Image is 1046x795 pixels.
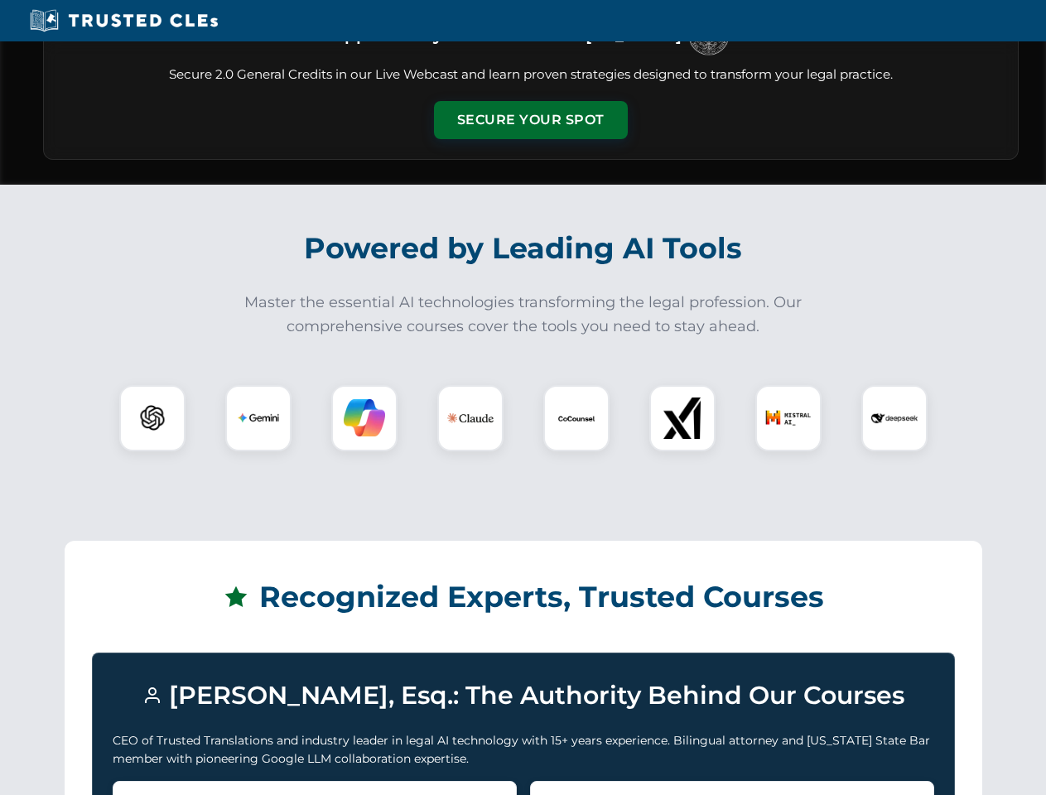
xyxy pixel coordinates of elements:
[225,385,292,451] div: Gemini
[113,731,934,768] p: CEO of Trusted Translations and industry leader in legal AI technology with 15+ years experience....
[344,397,385,439] img: Copilot Logo
[434,101,628,139] button: Secure Your Spot
[437,385,504,451] div: Claude
[447,395,494,441] img: Claude Logo
[765,395,812,441] img: Mistral AI Logo
[128,394,176,442] img: ChatGPT Logo
[649,385,716,451] div: xAI
[662,397,703,439] img: xAI Logo
[234,291,813,339] p: Master the essential AI technologies transforming the legal profession. Our comprehensive courses...
[113,673,934,718] h3: [PERSON_NAME], Esq.: The Authority Behind Our Courses
[65,219,982,277] h2: Powered by Leading AI Tools
[556,397,597,439] img: CoCounsel Logo
[25,8,223,33] img: Trusted CLEs
[92,568,955,626] h2: Recognized Experts, Trusted Courses
[119,385,186,451] div: ChatGPT
[238,397,279,439] img: Gemini Logo
[871,395,918,441] img: DeepSeek Logo
[861,385,928,451] div: DeepSeek
[331,385,398,451] div: Copilot
[755,385,822,451] div: Mistral AI
[543,385,610,451] div: CoCounsel
[64,65,998,84] p: Secure 2.0 General Credits in our Live Webcast and learn proven strategies designed to transform ...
